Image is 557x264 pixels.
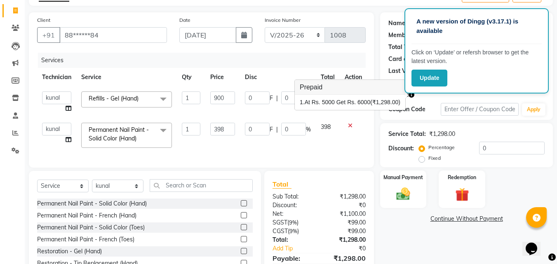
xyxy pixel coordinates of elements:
div: ₹1,298.00 [319,236,372,244]
div: Net: [266,210,319,218]
div: Permanent Nail Paint - French (Toes) [37,235,134,244]
div: No Active Membership [388,31,545,40]
div: ₹99.00 [319,227,372,236]
div: ( ) [266,227,319,236]
span: | [276,94,278,103]
img: _gift.svg [451,186,473,203]
div: Card on file: [388,55,422,63]
label: Date [179,16,190,24]
div: Payable: [266,253,319,263]
a: x [139,95,142,102]
div: Points: [388,79,407,87]
div: Permanent Nail Paint - Solid Color (Hand) [37,199,147,208]
button: Update [411,70,447,86]
span: F [270,125,273,134]
span: % [306,125,311,134]
div: At Rs. 5000 Get Rs. 6000 [300,98,400,107]
th: Qty [177,68,205,86]
iframe: chat widget [522,231,549,256]
div: ₹1,298.00 [429,130,455,138]
div: ₹1,298.00 [319,192,372,201]
div: ₹0 [328,244,372,253]
img: _cash.svg [392,186,414,202]
th: Action [340,68,367,86]
div: Restoration - Gel (Hand) [37,247,102,256]
div: ₹1,100.00 [319,210,372,218]
th: Disc [240,68,316,86]
a: Continue Without Payment [382,215,551,223]
div: Discount: [266,201,319,210]
span: 1. [300,99,305,105]
div: ₹99.00 [319,218,372,227]
input: Search or Scan [150,179,253,192]
div: Name: [388,19,407,28]
span: (₹1,298.00) [370,99,400,105]
th: Service [76,68,177,86]
p: A new version of Dingg (v3.17.1) is available [416,17,537,35]
div: Total Visits: [388,43,421,51]
label: Percentage [428,144,455,151]
div: Services [38,53,372,68]
th: Price [205,68,240,86]
input: Search by Name/Mobile/Email/Code [59,27,167,43]
span: 9% [289,219,297,226]
span: CGST [273,227,288,235]
button: Apply [522,103,545,116]
div: ₹1,298.00 [319,253,372,263]
div: Sub Total: [266,192,319,201]
div: ( ) [266,218,319,227]
label: Invoice Number [265,16,301,24]
span: SGST [273,219,287,226]
div: Total: [266,236,319,244]
span: Permanent Nail Paint - Solid Color (Hand) [89,126,149,142]
th: Technician [37,68,76,86]
div: Discount: [388,144,414,153]
p: Click on ‘Update’ or refersh browser to get the latest version. [411,48,542,65]
div: Service Total: [388,130,426,138]
span: | [276,125,278,134]
div: ₹0 [319,201,372,210]
div: Membership: [388,31,424,40]
span: F [270,94,273,103]
label: Fixed [428,154,441,162]
button: +91 [37,27,60,43]
div: Permanent Nail Paint - Solid Color (Toes) [37,223,145,232]
a: x [136,135,140,142]
div: Permanent Nail Paint - French (Hand) [37,211,136,220]
span: Total [273,180,291,189]
input: Enter Offer / Coupon Code [441,103,519,116]
span: 9% [289,228,297,234]
th: Total [316,68,340,86]
span: Refills - Gel (Hand) [89,95,139,102]
a: Add Tip [266,244,328,253]
label: Manual Payment [383,174,423,181]
h3: Prepaid [295,80,405,95]
div: Last Visit: [388,67,416,75]
span: 398 [321,123,331,131]
div: Coupon Code [388,105,440,114]
label: Redemption [448,174,476,181]
label: Client [37,16,50,24]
